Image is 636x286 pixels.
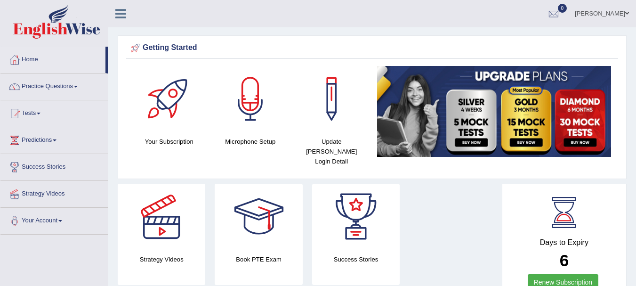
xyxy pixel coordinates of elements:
a: Predictions [0,127,108,151]
h4: Update [PERSON_NAME] Login Detail [296,137,368,166]
h4: Success Stories [312,254,400,264]
h4: Days to Expiry [513,238,616,247]
span: 0 [558,4,567,13]
a: Practice Questions [0,74,108,97]
h4: Microphone Setup [215,137,287,147]
a: Tests [0,100,108,124]
h4: Book PTE Exam [215,254,302,264]
a: Home [0,47,105,70]
h4: Your Subscription [133,137,205,147]
b: 6 [560,251,569,270]
a: Success Stories [0,154,108,178]
div: Getting Started [129,41,616,55]
h4: Strategy Videos [118,254,205,264]
a: Strategy Videos [0,181,108,204]
img: small5.jpg [377,66,612,157]
a: Your Account [0,208,108,231]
